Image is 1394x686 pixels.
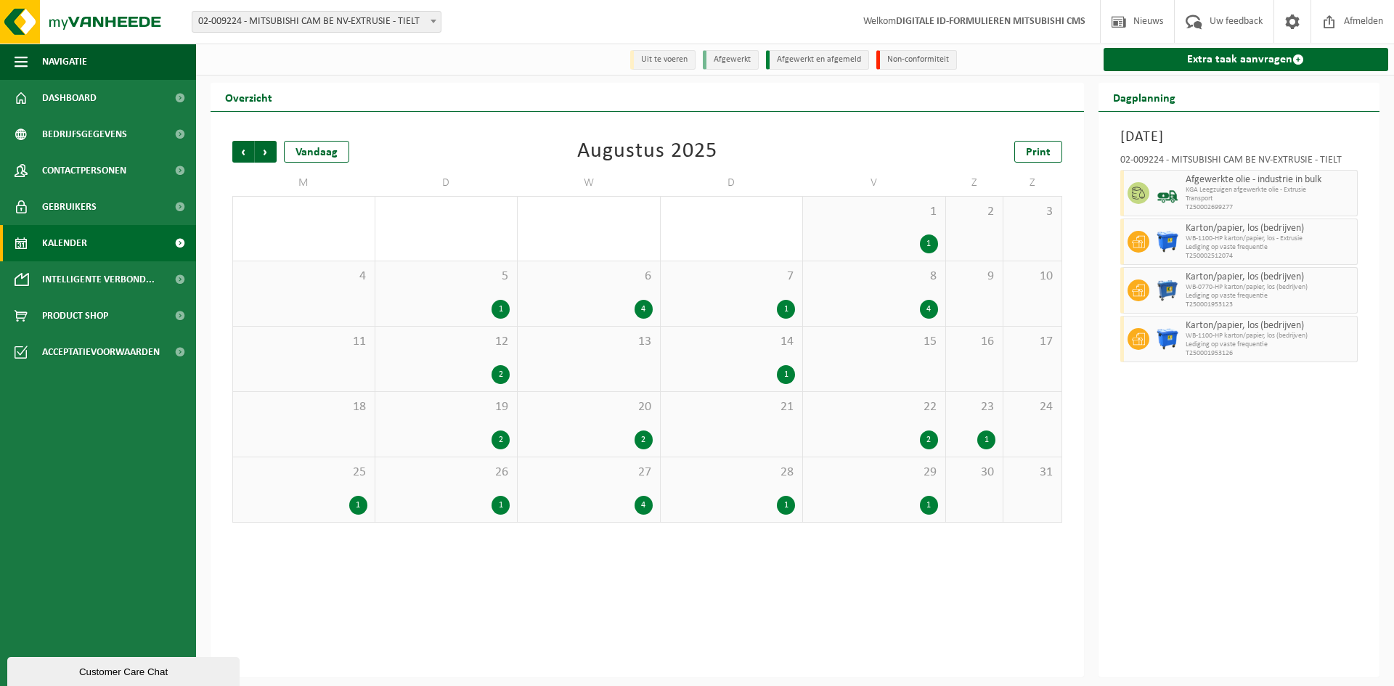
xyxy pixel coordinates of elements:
span: 31 [1011,465,1053,481]
span: 22 [810,399,938,415]
div: 2 [920,430,938,449]
img: WB-0770-HPE-BE-01 [1157,279,1178,301]
div: 1 [492,300,510,319]
img: BL-LQ-LV [1157,182,1178,204]
span: T250001953123 [1186,301,1354,309]
span: 9 [953,269,996,285]
span: 02-009224 - MITSUBISHI CAM BE NV-EXTRUSIE - TIELT [192,11,441,33]
li: Non-conformiteit [876,50,957,70]
li: Uit te voeren [630,50,696,70]
span: 27 [525,465,653,481]
div: 1 [777,365,795,384]
span: Product Shop [42,298,108,334]
span: 18 [240,399,367,415]
h2: Dagplanning [1099,83,1190,111]
span: Transport [1186,195,1354,203]
span: Volgende [255,141,277,163]
span: 8 [810,269,938,285]
span: Acceptatievoorwaarden [42,334,160,370]
span: 5 [383,269,510,285]
span: 19 [383,399,510,415]
h3: [DATE] [1120,126,1358,148]
img: WB-1100-HPE-BE-01 [1157,231,1178,253]
span: Lediging op vaste frequentie [1186,243,1354,252]
span: 15 [810,334,938,350]
span: 1 [810,204,938,220]
div: 02-009224 - MITSUBISHI CAM BE NV-EXTRUSIE - TIELT [1120,155,1358,170]
div: 4 [635,300,653,319]
div: 2 [635,430,653,449]
div: 1 [777,496,795,515]
h2: Overzicht [211,83,287,111]
td: D [661,170,804,196]
span: 3 [1011,204,1053,220]
div: 1 [977,430,995,449]
span: 13 [525,334,653,350]
span: Lediging op vaste frequentie [1186,340,1354,349]
span: 17 [1011,334,1053,350]
span: WB-0770-HP karton/papier, los (bedrijven) [1186,283,1354,292]
span: 11 [240,334,367,350]
span: 30 [953,465,996,481]
a: Print [1014,141,1062,163]
span: Contactpersonen [42,152,126,189]
li: Afgewerkt [703,50,759,70]
span: 26 [383,465,510,481]
div: 1 [920,234,938,253]
div: Vandaag [284,141,349,163]
div: 1 [777,300,795,319]
div: 1 [920,496,938,515]
span: 10 [1011,269,1053,285]
span: Karton/papier, los (bedrijven) [1186,320,1354,332]
span: Intelligente verbond... [42,261,155,298]
span: 29 [810,465,938,481]
span: WB-1100-HP karton/papier, los - Extrusie [1186,234,1354,243]
td: D [375,170,518,196]
iframe: chat widget [7,654,242,686]
a: Extra taak aanvragen [1104,48,1389,71]
span: WB-1100-HP karton/papier, los (bedrijven) [1186,332,1354,340]
div: 2 [492,365,510,384]
span: 7 [668,269,796,285]
span: 23 [953,399,996,415]
span: Afgewerkte olie - industrie in bulk [1186,174,1354,186]
span: Dashboard [42,80,97,116]
span: 14 [668,334,796,350]
li: Afgewerkt en afgemeld [766,50,869,70]
td: W [518,170,661,196]
span: 28 [668,465,796,481]
span: Print [1026,147,1051,158]
span: 4 [240,269,367,285]
span: 2 [953,204,996,220]
span: Bedrijfsgegevens [42,116,127,152]
div: Augustus 2025 [577,141,717,163]
span: Gebruikers [42,189,97,225]
span: T250002512074 [1186,252,1354,261]
span: 12 [383,334,510,350]
div: 4 [635,496,653,515]
span: 24 [1011,399,1053,415]
span: 20 [525,399,653,415]
span: 25 [240,465,367,481]
span: T250001953126 [1186,349,1354,358]
span: Kalender [42,225,87,261]
td: Z [1003,170,1061,196]
img: WB-1100-HPE-BE-01 [1157,328,1178,350]
span: Karton/papier, los (bedrijven) [1186,223,1354,234]
div: 1 [492,496,510,515]
span: Lediging op vaste frequentie [1186,292,1354,301]
div: 4 [920,300,938,319]
td: M [232,170,375,196]
span: 21 [668,399,796,415]
td: Z [946,170,1004,196]
span: T250002699277 [1186,203,1354,212]
div: 1 [349,496,367,515]
div: 2 [492,430,510,449]
span: Navigatie [42,44,87,80]
span: KGA Leegzuigen afgewerkte olie - Extrusie [1186,186,1354,195]
span: 02-009224 - MITSUBISHI CAM BE NV-EXTRUSIE - TIELT [192,12,441,32]
strong: DIGITALE ID-FORMULIEREN MITSUBISHI CMS [896,16,1085,27]
span: 16 [953,334,996,350]
td: V [803,170,946,196]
